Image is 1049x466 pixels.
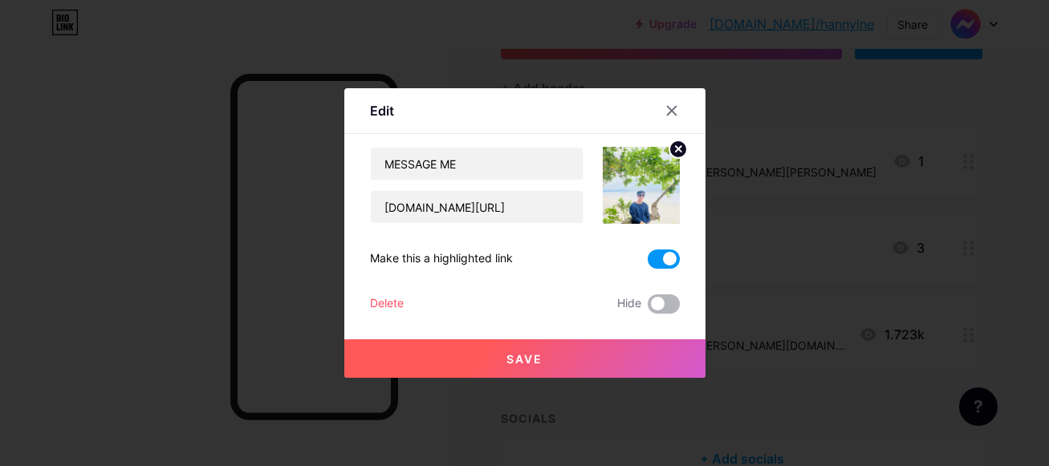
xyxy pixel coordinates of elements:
div: Edit [370,101,394,120]
span: Hide [617,294,641,314]
span: Save [506,352,543,366]
div: Make this a highlighted link [370,249,513,269]
img: link_thumbnail [603,147,680,224]
button: Save [344,339,705,378]
div: Delete [370,294,404,314]
input: URL [371,191,583,223]
input: Title [371,148,583,180]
